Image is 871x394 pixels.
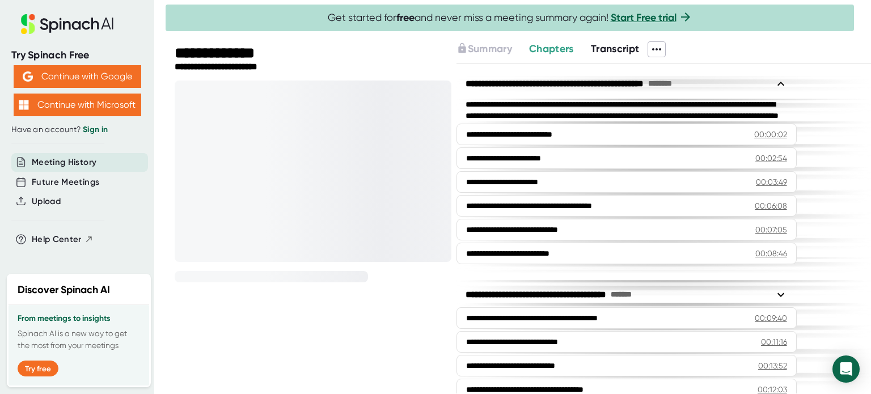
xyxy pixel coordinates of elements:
[32,176,99,189] button: Future Meetings
[591,41,640,57] button: Transcript
[832,355,860,383] div: Open Intercom Messenger
[32,233,82,246] span: Help Center
[755,312,787,324] div: 00:09:40
[32,195,61,208] button: Upload
[468,43,512,55] span: Summary
[456,41,512,57] button: Summary
[18,282,110,298] h2: Discover Spinach AI
[756,176,787,188] div: 00:03:49
[11,125,143,135] div: Have an account?
[755,224,787,235] div: 00:07:05
[611,11,676,24] a: Start Free trial
[32,233,94,246] button: Help Center
[14,94,141,116] button: Continue with Microsoft
[328,11,692,24] span: Get started for and never miss a meeting summary again!
[529,41,574,57] button: Chapters
[83,125,108,134] a: Sign in
[755,248,787,259] div: 00:08:46
[396,11,415,24] b: free
[529,43,574,55] span: Chapters
[18,314,140,323] h3: From meetings to insights
[591,43,640,55] span: Transcript
[23,71,33,82] img: Aehbyd4JwY73AAAAAElFTkSuQmCC
[754,129,787,140] div: 00:00:02
[755,152,787,164] div: 00:02:54
[18,361,58,376] button: Try free
[14,65,141,88] button: Continue with Google
[456,41,529,57] div: Upgrade to access
[755,200,787,211] div: 00:06:08
[11,49,143,62] div: Try Spinach Free
[32,156,96,169] button: Meeting History
[758,360,787,371] div: 00:13:52
[18,328,140,351] p: Spinach AI is a new way to get the most from your meetings
[761,336,787,348] div: 00:11:16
